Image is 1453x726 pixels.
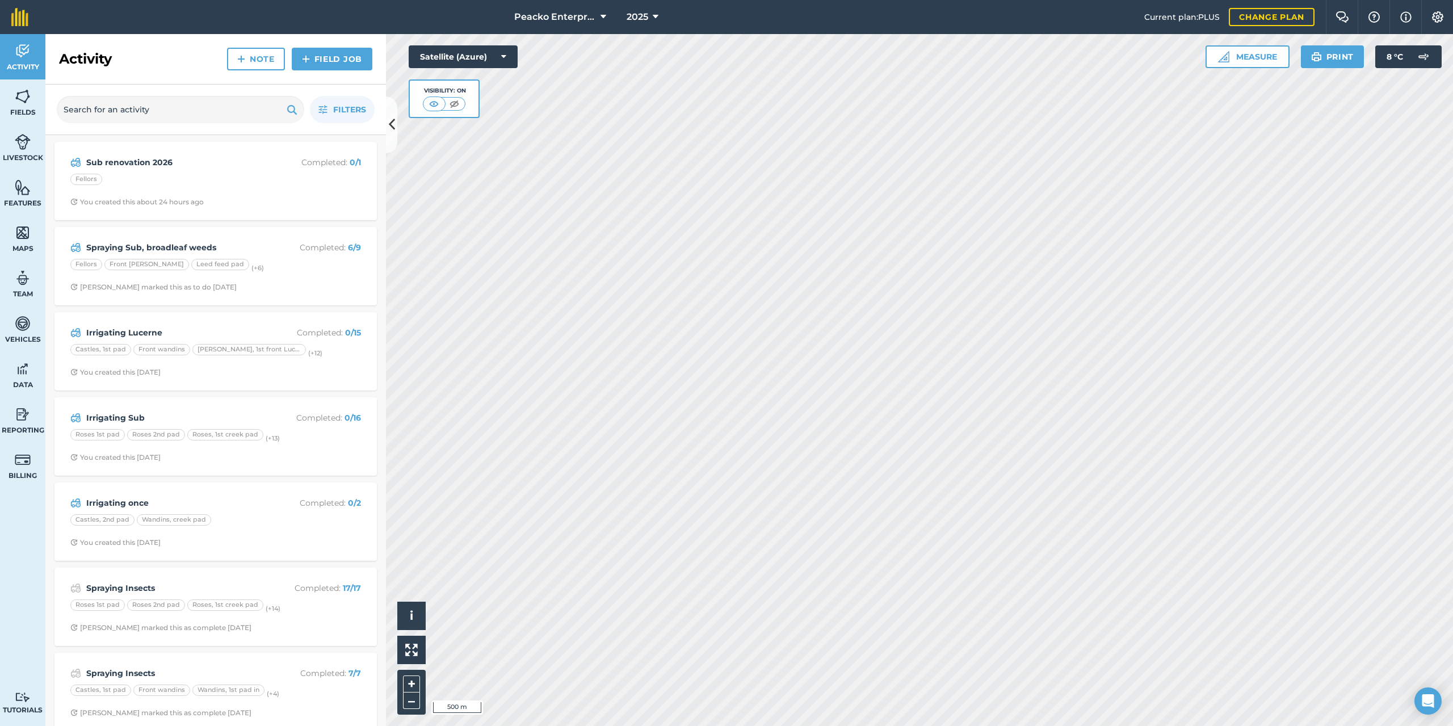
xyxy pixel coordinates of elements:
[15,360,31,377] img: svg+xml;base64,PD94bWwgdmVyc2lvbj0iMS4wIiBlbmNvZGluZz0idXRmLTgiPz4KPCEtLSBHZW5lcmF0b3I6IEFkb2JlIE...
[271,156,361,169] p: Completed :
[104,259,189,270] div: Front [PERSON_NAME]
[70,174,102,185] div: Fellors
[287,103,297,116] img: svg+xml;base64,PHN2ZyB4bWxucz0iaHR0cDovL3d3dy53My5vcmcvMjAwMC9zdmciIHdpZHRoPSIxOSIgaGVpZ2h0PSIyNC...
[1218,51,1229,62] img: Ruler icon
[266,434,280,442] small: (+ 13 )
[271,582,361,594] p: Completed :
[61,404,370,469] a: Irrigating SubCompleted: 0/16Roses 1st padRoses 2nd padRoses, 1st creek pad(+13)Clock with arrow ...
[70,368,161,377] div: You created this [DATE]
[192,685,264,696] div: Wandins, 1st pad in
[70,454,78,461] img: Clock with arrow pointing clockwise
[333,103,366,116] span: Filters
[1311,50,1322,64] img: svg+xml;base64,PHN2ZyB4bWxucz0iaHR0cDovL3d3dy53My5vcmcvMjAwMC9zdmciIHdpZHRoPSIxOSIgaGVpZ2h0PSIyNC...
[70,708,251,717] div: [PERSON_NAME] marked this as complete [DATE]
[70,581,81,595] img: svg+xml;base64,PD94bWwgdmVyc2lvbj0iMS4wIiBlbmNvZGluZz0idXRmLTgiPz4KPCEtLSBHZW5lcmF0b3I6IEFkb2JlIE...
[271,497,361,509] p: Completed :
[133,685,190,696] div: Front wandins
[61,149,370,213] a: Sub renovation 2026Completed: 0/1FellorsClock with arrow pointing clockwiseYou created this about...
[86,667,266,679] strong: Spraying Insects
[15,692,31,703] img: svg+xml;base64,PD94bWwgdmVyc2lvbj0iMS4wIiBlbmNvZGluZz0idXRmLTgiPz4KPCEtLSBHZW5lcmF0b3I6IEFkb2JlIE...
[127,429,185,440] div: Roses 2nd pad
[15,133,31,150] img: svg+xml;base64,PD94bWwgdmVyc2lvbj0iMS4wIiBlbmNvZGluZz0idXRmLTgiPz4KPCEtLSBHZW5lcmF0b3I6IEFkb2JlIE...
[292,48,372,70] a: Field Job
[345,413,361,423] strong: 0 / 16
[1206,45,1290,68] button: Measure
[1375,45,1442,68] button: 8 °C
[1336,11,1349,23] img: Two speech bubbles overlapping with the left bubble in the forefront
[1414,687,1442,715] div: Open Intercom Messenger
[86,582,266,594] strong: Spraying Insects
[15,270,31,287] img: svg+xml;base64,PD94bWwgdmVyc2lvbj0iMS4wIiBlbmNvZGluZz0idXRmLTgiPz4KPCEtLSBHZW5lcmF0b3I6IEFkb2JlIE...
[70,241,81,254] img: svg+xml;base64,PD94bWwgdmVyc2lvbj0iMS4wIiBlbmNvZGluZz0idXRmLTgiPz4KPCEtLSBHZW5lcmF0b3I6IEFkb2JlIE...
[15,43,31,60] img: svg+xml;base64,PD94bWwgdmVyc2lvbj0iMS4wIiBlbmNvZGluZz0idXRmLTgiPz4KPCEtLSBHZW5lcmF0b3I6IEFkb2JlIE...
[343,583,361,593] strong: 17 / 17
[350,157,361,167] strong: 0 / 1
[410,609,413,623] span: i
[70,624,78,631] img: Clock with arrow pointing clockwise
[267,690,279,698] small: (+ 4 )
[70,453,161,462] div: You created this [DATE]
[348,242,361,253] strong: 6 / 9
[15,451,31,468] img: svg+xml;base64,PD94bWwgdmVyc2lvbj0iMS4wIiBlbmNvZGluZz0idXRmLTgiPz4KPCEtLSBHZW5lcmF0b3I6IEFkb2JlIE...
[15,406,31,423] img: svg+xml;base64,PD94bWwgdmVyc2lvbj0iMS4wIiBlbmNvZGluZz0idXRmLTgiPz4KPCEtLSBHZW5lcmF0b3I6IEFkb2JlIE...
[192,344,306,355] div: [PERSON_NAME], 1st front Lucerne pad
[61,574,370,639] a: Spraying InsectsCompleted: 17/17Roses 1st padRoses 2nd padRoses, 1st creek pad(+14)Clock with arr...
[308,349,322,357] small: (+ 12 )
[137,514,211,526] div: Wandins, creek pad
[61,319,370,384] a: Irrigating LucerneCompleted: 0/15Castles, 1st padFront wandins[PERSON_NAME], 1st front Lucerne pa...
[348,498,361,508] strong: 0 / 2
[127,599,185,611] div: Roses 2nd pad
[403,675,420,693] button: +
[70,259,102,270] div: Fellors
[70,539,78,546] img: Clock with arrow pointing clockwise
[1400,10,1412,24] img: svg+xml;base64,PHN2ZyB4bWxucz0iaHR0cDovL3d3dy53My5vcmcvMjAwMC9zdmciIHdpZHRoPSIxNyIgaGVpZ2h0PSIxNy...
[345,328,361,338] strong: 0 / 15
[15,224,31,241] img: svg+xml;base64,PHN2ZyB4bWxucz0iaHR0cDovL3d3dy53My5vcmcvMjAwMC9zdmciIHdpZHRoPSI1NiIgaGVpZ2h0PSI2MC...
[70,283,237,292] div: [PERSON_NAME] marked this as to do [DATE]
[70,198,204,207] div: You created this about 24 hours ago
[227,48,285,70] a: Note
[271,241,361,254] p: Completed :
[70,514,135,526] div: Castles, 2nd pad
[427,98,441,110] img: svg+xml;base64,PHN2ZyB4bWxucz0iaHR0cDovL3d3dy53My5vcmcvMjAwMC9zdmciIHdpZHRoPSI1MCIgaGVpZ2h0PSI0MC...
[1367,11,1381,23] img: A question mark icon
[348,668,361,678] strong: 7 / 7
[86,412,266,424] strong: Irrigating Sub
[61,660,370,724] a: Spraying InsectsCompleted: 7/7Castles, 1st padFront wandinsWandins, 1st pad in(+4)Clock with arro...
[187,599,263,611] div: Roses, 1st creek pad
[423,86,466,95] div: Visibility: On
[187,429,263,440] div: Roses, 1st creek pad
[133,344,190,355] div: Front wandins
[70,411,81,425] img: svg+xml;base64,PD94bWwgdmVyc2lvbj0iMS4wIiBlbmNvZGluZz0idXRmLTgiPz4KPCEtLSBHZW5lcmF0b3I6IEFkb2JlIE...
[447,98,461,110] img: svg+xml;base64,PHN2ZyB4bWxucz0iaHR0cDovL3d3dy53My5vcmcvMjAwMC9zdmciIHdpZHRoPSI1MCIgaGVpZ2h0PSI0MC...
[70,198,78,205] img: Clock with arrow pointing clockwise
[397,602,426,630] button: i
[266,605,280,612] small: (+ 14 )
[70,538,161,547] div: You created this [DATE]
[70,326,81,339] img: svg+xml;base64,PD94bWwgdmVyc2lvbj0iMS4wIiBlbmNvZGluZz0idXRmLTgiPz4KPCEtLSBHZW5lcmF0b3I6IEFkb2JlIE...
[70,344,131,355] div: Castles, 1st pad
[15,315,31,332] img: svg+xml;base64,PD94bWwgdmVyc2lvbj0iMS4wIiBlbmNvZGluZz0idXRmLTgiPz4KPCEtLSBHZW5lcmF0b3I6IEFkb2JlIE...
[310,96,375,123] button: Filters
[15,88,31,105] img: svg+xml;base64,PHN2ZyB4bWxucz0iaHR0cDovL3d3dy53My5vcmcvMjAwMC9zdmciIHdpZHRoPSI1NiIgaGVpZ2h0PSI2MC...
[271,412,361,424] p: Completed :
[1229,8,1315,26] a: Change plan
[15,179,31,196] img: svg+xml;base64,PHN2ZyB4bWxucz0iaHR0cDovL3d3dy53My5vcmcvMjAwMC9zdmciIHdpZHRoPSI1NiIgaGVpZ2h0PSI2MC...
[70,283,78,291] img: Clock with arrow pointing clockwise
[70,599,125,611] div: Roses 1st pad
[57,96,304,123] input: Search for an activity
[1144,11,1220,23] span: Current plan : PLUS
[86,156,266,169] strong: Sub renovation 2026
[1412,45,1435,68] img: svg+xml;base64,PD94bWwgdmVyc2lvbj0iMS4wIiBlbmNvZGluZz0idXRmLTgiPz4KPCEtLSBHZW5lcmF0b3I6IEFkb2JlIE...
[514,10,596,24] span: Peacko Enterprises
[627,10,648,24] span: 2025
[237,52,245,66] img: svg+xml;base64,PHN2ZyB4bWxucz0iaHR0cDovL3d3dy53My5vcmcvMjAwMC9zdmciIHdpZHRoPSIxNCIgaGVpZ2h0PSIyNC...
[403,693,420,709] button: –
[59,50,112,68] h2: Activity
[271,326,361,339] p: Completed :
[1387,45,1403,68] span: 8 ° C
[86,241,266,254] strong: Spraying Sub, broadleaf weeds
[251,264,264,272] small: (+ 6 )
[70,368,78,376] img: Clock with arrow pointing clockwise
[61,234,370,299] a: Spraying Sub, broadleaf weedsCompleted: 6/9FellorsFront [PERSON_NAME]Leed feed pad(+6)Clock with ...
